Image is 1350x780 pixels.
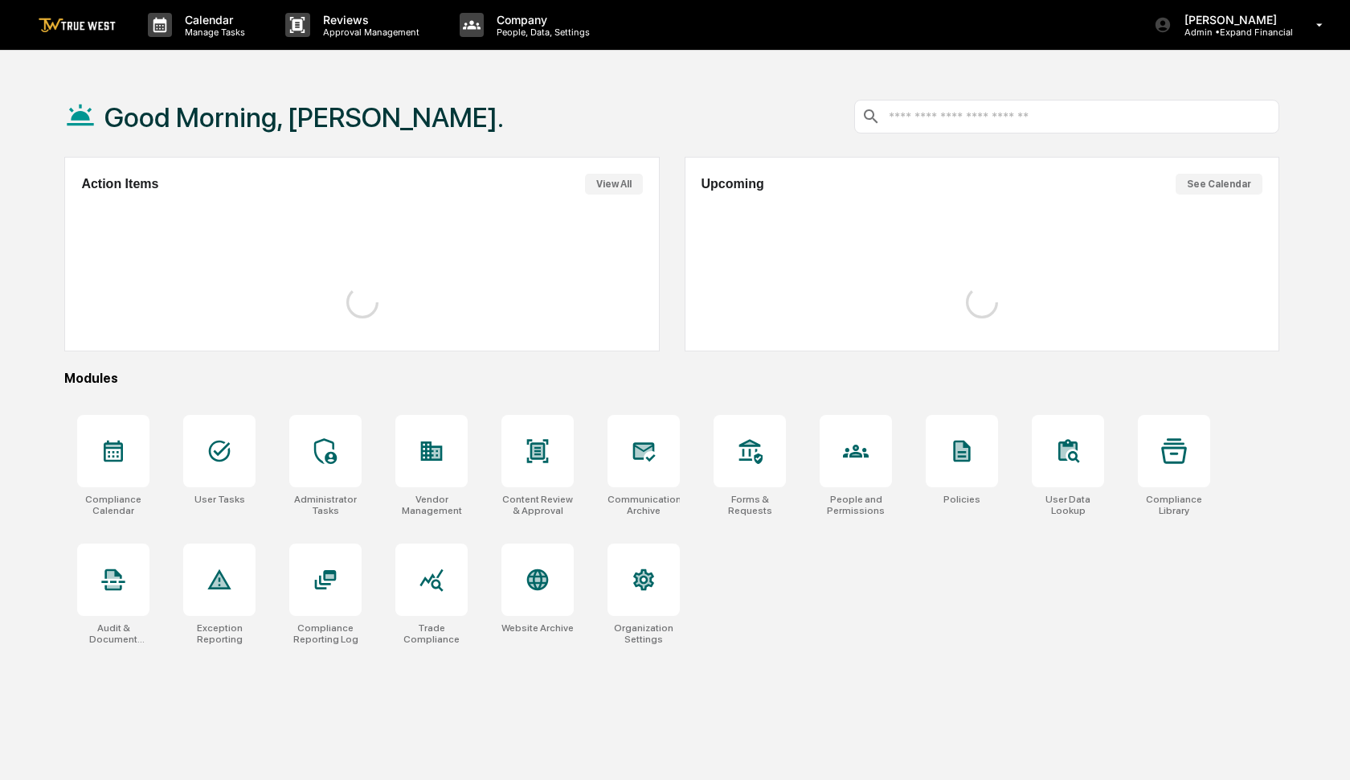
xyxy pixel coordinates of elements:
div: Policies [943,494,980,505]
div: Compliance Calendar [77,494,149,516]
div: Audit & Document Logs [77,622,149,645]
div: Communications Archive [607,494,680,516]
p: [PERSON_NAME] [1172,13,1293,27]
p: Calendar [172,13,253,27]
div: Organization Settings [607,622,680,645]
p: Reviews [310,13,427,27]
p: Company [484,13,598,27]
div: Trade Compliance [395,622,468,645]
img: logo [39,18,116,33]
div: Modules [64,371,1279,386]
div: Compliance Library [1138,494,1210,516]
p: Manage Tasks [172,27,253,38]
div: Administrator Tasks [289,494,362,516]
div: Website Archive [501,622,574,634]
p: Admin • Expand Financial [1172,27,1293,38]
button: View All [585,174,643,195]
h2: Upcoming [702,177,764,191]
button: See Calendar [1176,174,1262,195]
div: Content Review & Approval [501,494,574,516]
div: User Data Lookup [1032,494,1104,516]
div: People and Permissions [820,494,892,516]
p: People, Data, Settings [484,27,598,38]
div: Compliance Reporting Log [289,622,362,645]
div: Forms & Requests [714,494,786,516]
h1: Good Morning, [PERSON_NAME]. [104,101,504,133]
h2: Action Items [81,177,158,191]
p: Approval Management [310,27,427,38]
div: User Tasks [194,494,245,505]
div: Exception Reporting [183,622,256,645]
div: Vendor Management [395,494,468,516]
